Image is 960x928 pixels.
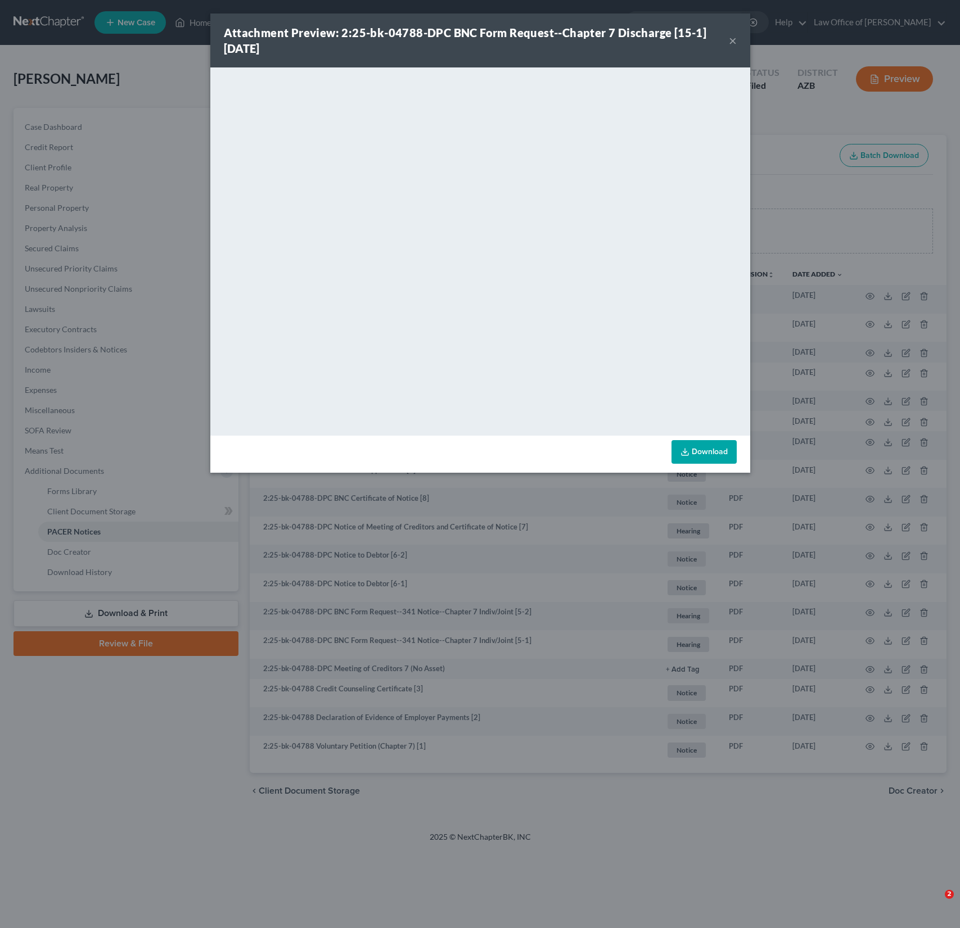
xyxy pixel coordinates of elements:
[224,26,707,55] strong: Attachment Preview: 2:25-bk-04788-DPC BNC Form Request--Chapter 7 Discharge [15-1] [DATE]
[922,890,949,917] iframe: Intercom live chat
[671,440,737,464] a: Download
[945,890,954,899] span: 2
[210,67,750,433] iframe: <object ng-attr-data='[URL][DOMAIN_NAME]' type='application/pdf' width='100%' height='650px'></ob...
[729,34,737,47] button: ×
